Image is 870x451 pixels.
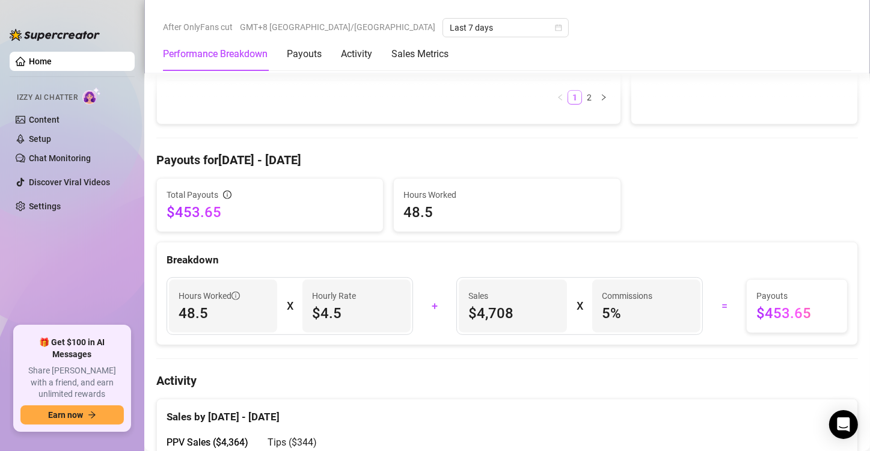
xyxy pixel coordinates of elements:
a: Setup [29,134,51,144]
span: right [600,94,607,101]
a: Home [29,57,52,66]
span: $453.65 [756,304,838,323]
img: logo-BBDzfeDw.svg [10,29,100,41]
button: right [596,90,611,105]
span: Total Payouts [167,188,218,201]
li: Previous Page [553,90,568,105]
span: 5 % [602,304,691,323]
a: Discover Viral Videos [29,177,110,187]
span: calendar [555,24,562,31]
span: Earn now [48,410,83,420]
span: Last 7 days [450,19,562,37]
span: left [557,94,564,101]
div: Sales by [DATE] - [DATE] [167,399,848,425]
h4: Activity [156,372,858,389]
button: Earn nowarrow-right [20,405,124,425]
a: 2 [583,91,596,104]
span: Payouts [756,289,838,302]
span: 🎁 Get $100 in AI Messages [20,337,124,360]
img: AI Chatter [82,87,101,105]
span: Hours Worked [179,289,240,302]
span: GMT+8 [GEOGRAPHIC_DATA]/[GEOGRAPHIC_DATA] [240,18,435,36]
li: 1 [568,90,582,105]
a: 1 [568,91,581,104]
h4: Payouts for [DATE] - [DATE] [156,152,858,168]
span: Tips ( $344 ) [268,437,317,448]
span: PPV Sales ( $4,364 ) [167,437,248,448]
span: $453.65 [167,203,373,222]
span: info-circle [231,292,240,300]
div: X [577,296,583,316]
div: Activity [341,47,372,61]
span: Sales [468,289,557,302]
li: 2 [582,90,596,105]
span: info-circle [223,191,231,199]
div: + [420,296,449,316]
a: Settings [29,201,61,211]
div: Open Intercom Messenger [829,410,858,439]
span: Share [PERSON_NAME] with a friend, and earn unlimited rewards [20,365,124,400]
div: Sales Metrics [391,47,449,61]
span: $4.5 [312,304,401,323]
a: Chat Monitoring [29,153,91,163]
div: Breakdown [167,252,848,268]
article: Commissions [602,289,652,302]
span: Hours Worked [403,188,610,201]
a: Content [29,115,60,124]
div: Payouts [287,47,322,61]
span: 48.5 [179,304,268,323]
span: arrow-right [88,411,96,419]
article: Hourly Rate [312,289,356,302]
span: $4,708 [468,304,557,323]
span: After OnlyFans cut [163,18,233,36]
div: X [287,296,293,316]
span: 48.5 [403,203,610,222]
li: Next Page [596,90,611,105]
div: Performance Breakdown [163,47,268,61]
div: = [710,296,739,316]
button: left [553,90,568,105]
span: Izzy AI Chatter [17,92,78,103]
